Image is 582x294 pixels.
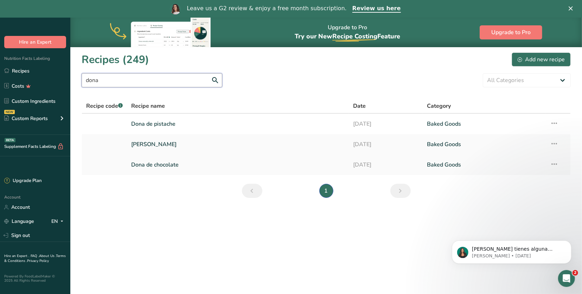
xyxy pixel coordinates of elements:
div: Add new recipe [518,55,565,64]
a: [DATE] [353,157,418,172]
div: EN [51,217,66,226]
a: Review us here [352,5,401,13]
div: NEW [4,110,15,114]
span: Recipe name [132,102,165,110]
a: Baked Goods [427,117,542,131]
input: Search for recipe [82,73,222,87]
img: Profile image for Reem [170,3,181,14]
a: Language [4,215,34,227]
span: Try our New Feature [295,32,400,40]
div: BETA [5,138,15,142]
button: Upgrade to Pro [480,25,542,39]
div: Upgrade to Pro [295,18,400,47]
a: [DATE] [353,137,418,152]
button: Hire an Expert [4,36,66,48]
a: Privacy Policy [27,258,49,263]
a: Baked Goods [427,157,542,172]
div: Powered By FoodLabelMaker © 2025 All Rights Reserved [4,274,66,283]
div: Close [569,6,576,11]
iframe: Intercom live chat [558,270,575,287]
span: Recipe Costing [332,32,377,40]
span: Category [427,102,451,110]
span: 2 [573,270,578,276]
span: Recipe code [86,102,123,110]
div: Upgrade Plan [4,177,41,184]
div: Leave us a G2 review & enjoy a free month subscription. [187,5,346,12]
img: costing-banner-img.503cc26.webp [110,18,216,47]
a: Baked Goods [427,137,542,152]
iframe: Intercom notifications message [441,226,582,275]
a: Dona de chocolate [132,157,345,172]
h1: Recipes (249) [82,52,149,68]
a: FAQ . [31,254,39,258]
a: [PERSON_NAME] [132,137,345,152]
a: [DATE] [353,117,418,131]
a: Hire an Expert . [4,254,29,258]
a: Next page [390,184,411,198]
a: About Us . [39,254,56,258]
div: Custom Reports [4,115,48,122]
span: Date [353,102,366,110]
a: Terms & Conditions . [4,254,66,263]
button: Add new recipe [512,52,571,67]
span: Upgrade to Pro [491,28,531,37]
a: Dona de pistache [132,117,345,131]
a: Previous page [242,184,262,198]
